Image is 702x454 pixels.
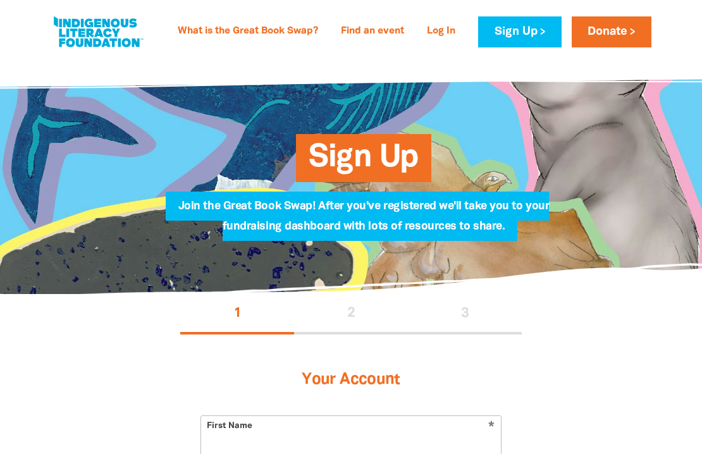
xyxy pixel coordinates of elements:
a: Sign Up [478,16,561,47]
span: Join the Great Book Swap! After you've registered we'll take you to your fundraising dashboard wi... [178,201,550,241]
a: Find an event [333,21,412,42]
span: Sign Up [309,144,419,182]
a: Log In [419,21,463,42]
a: Donate [572,16,651,47]
a: What is the Great Book Swap? [170,21,326,42]
h3: Your Account [200,355,502,405]
button: Stage 1 [180,294,294,334]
